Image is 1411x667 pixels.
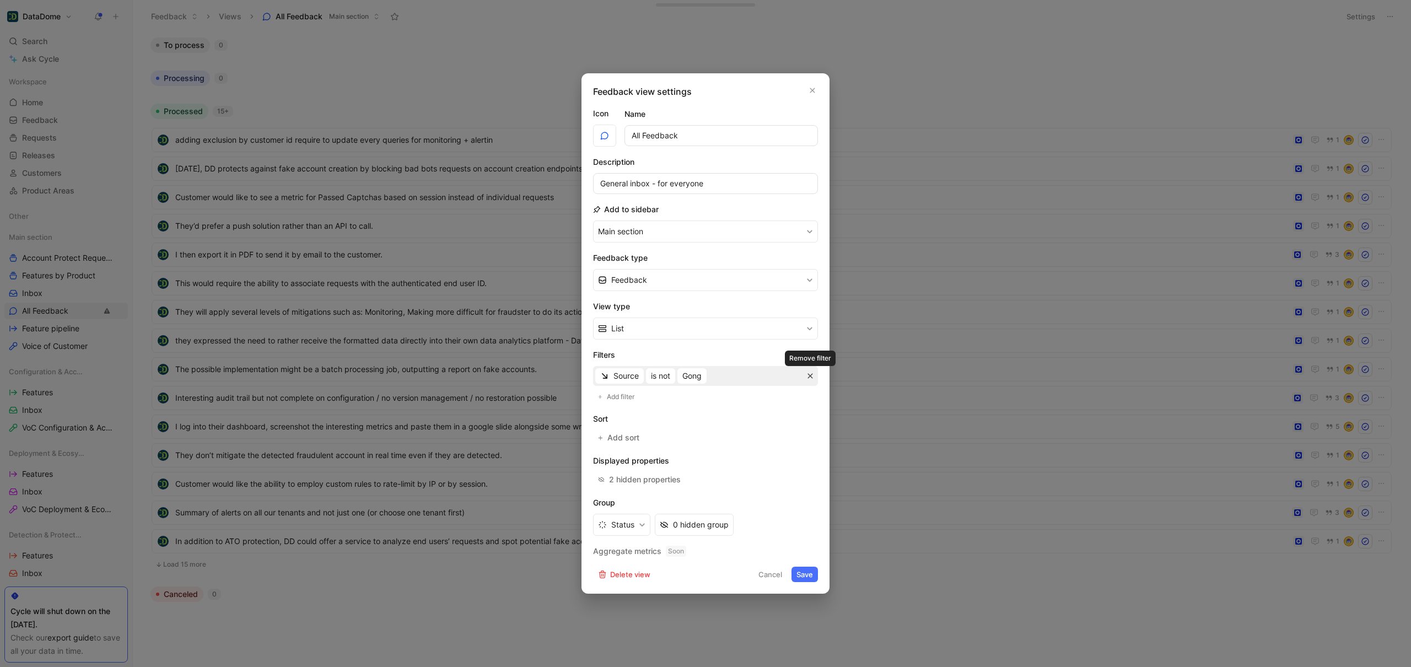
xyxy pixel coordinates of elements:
[593,251,818,265] h2: Feedback type
[655,514,734,536] button: 0 hidden group
[607,431,640,444] span: Add sort
[593,85,692,98] h2: Feedback view settings
[673,518,729,531] div: 0 hidden group
[646,368,675,384] button: is not
[593,545,818,558] h2: Aggregate metrics
[609,473,681,486] div: 2 hidden properties
[593,567,655,582] button: Delete view
[624,125,818,146] input: Your view name
[666,546,686,557] span: Soon
[593,412,818,426] h2: Sort
[593,173,818,194] input: Your view description
[593,300,818,313] h2: View type
[613,369,639,383] span: Source
[677,368,707,384] button: Gong
[593,203,659,216] h2: Add to sidebar
[682,369,702,383] span: Gong
[607,391,636,402] span: Add filter
[611,273,647,287] span: Feedback
[593,390,640,404] button: Add filter
[593,107,616,120] label: Icon
[593,454,818,467] h2: Displayed properties
[595,368,644,384] button: Source
[753,567,787,582] button: Cancel
[593,318,818,340] button: List
[593,472,686,487] button: 2 hidden properties
[593,348,818,362] h2: Filters
[593,496,818,509] h2: Group
[593,220,818,243] button: Main section
[624,107,645,121] h2: Name
[593,430,645,445] button: Add sort
[651,369,670,383] span: is not
[593,514,650,536] button: Status
[593,155,634,169] h2: Description
[791,567,818,582] button: Save
[593,269,818,291] button: Feedback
